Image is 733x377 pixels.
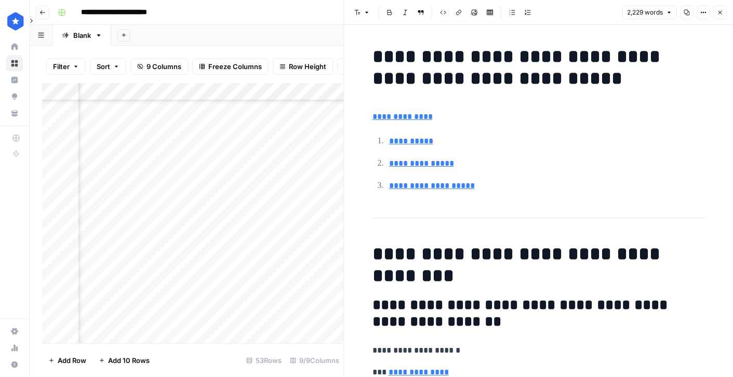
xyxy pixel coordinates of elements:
[53,61,70,72] span: Filter
[90,58,126,75] button: Sort
[73,30,91,41] div: Blank
[6,12,25,31] img: ConsumerAffairs Logo
[97,61,110,72] span: Sort
[6,356,23,373] button: Help + Support
[627,8,663,17] span: 2,229 words
[622,6,677,19] button: 2,229 words
[6,105,23,122] a: Your Data
[108,355,150,366] span: Add 10 Rows
[92,352,156,369] button: Add 10 Rows
[6,88,23,105] a: Opportunities
[6,38,23,55] a: Home
[6,323,23,340] a: Settings
[146,61,181,72] span: 9 Columns
[6,55,23,72] a: Browse
[192,58,269,75] button: Freeze Columns
[42,352,92,369] button: Add Row
[273,58,333,75] button: Row Height
[6,340,23,356] a: Usage
[53,25,111,46] a: Blank
[6,72,23,88] a: Insights
[208,61,262,72] span: Freeze Columns
[130,58,188,75] button: 9 Columns
[286,352,343,369] div: 9/9 Columns
[242,352,286,369] div: 53 Rows
[6,8,23,34] button: Workspace: ConsumerAffairs
[58,355,86,366] span: Add Row
[289,61,326,72] span: Row Height
[46,58,86,75] button: Filter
